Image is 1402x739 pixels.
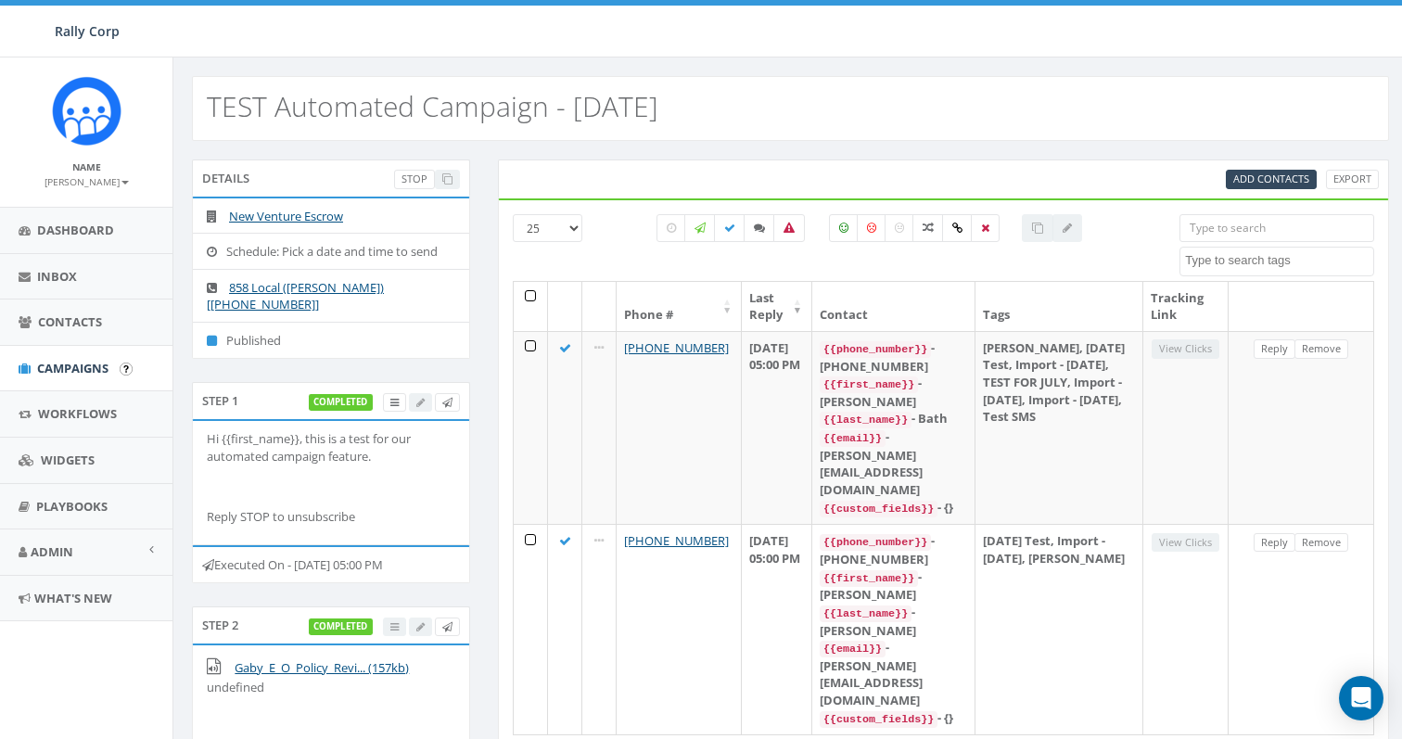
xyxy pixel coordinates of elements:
li: Published [193,322,469,359]
code: {{last_name}} [820,412,911,428]
code: {{first_name}} [820,376,918,393]
div: Step 1 [192,382,470,419]
code: {{email}} [820,641,886,657]
span: Add Contacts [1233,172,1309,185]
a: [PHONE_NUMBER] [624,532,729,549]
span: Send Test Message [442,395,452,409]
label: Link Clicked [942,214,973,242]
div: Step 2 [192,606,470,643]
label: Negative [857,214,886,242]
a: New Venture Escrow [229,208,343,224]
th: Contact [812,282,975,331]
code: {{custom_fields}} [820,711,937,728]
a: [PHONE_NUMBER] [624,339,729,356]
td: [DATE] Test, Import - [DATE], [PERSON_NAME] [975,524,1144,734]
div: - [PHONE_NUMBER] [820,532,967,567]
code: {{last_name}} [820,605,911,622]
label: Removed [971,214,1000,242]
div: Executed On - [DATE] 05:00 PM [192,545,470,584]
div: - [PERSON_NAME][EMAIL_ADDRESS][DOMAIN_NAME] [820,639,967,708]
div: - {} [820,709,967,728]
div: Open Intercom Messenger [1339,676,1383,720]
div: - [PERSON_NAME][EMAIL_ADDRESS][DOMAIN_NAME] [820,428,967,498]
p: Reply STOP to unsubscribe [207,508,455,526]
th: Phone #: activate to sort column ascending [617,282,742,331]
span: Dashboard [37,222,114,238]
td: [PERSON_NAME], [DATE] Test, Import - [DATE], TEST FOR JULY, Import - [DATE], Import - [DATE], Tes... [975,331,1144,524]
a: Gaby_E_O_Policy_Revi... (157kb) [235,659,409,676]
label: completed [309,618,374,635]
span: Send Test Message [442,619,452,633]
span: View Campaign Delivery Statistics [390,395,399,409]
span: What's New [34,590,112,606]
li: Schedule: Pick a date and time to send [193,233,469,270]
span: Widgets [41,452,95,468]
p: Hi {{first_name}}, this is a test for our automated campaign feature. [207,430,455,465]
label: Delivered [714,214,746,242]
div: - [PERSON_NAME] [820,568,967,604]
small: Name [72,160,101,173]
a: Reply [1254,533,1295,553]
a: Stop [394,170,435,189]
p: undefined [207,679,455,696]
a: [PERSON_NAME] [45,172,129,189]
textarea: Search [1185,252,1373,269]
div: - [PERSON_NAME] [820,604,967,639]
a: 858 Local ([PERSON_NAME]) [[PHONE_NUMBER]] [207,279,384,313]
th: Last Reply: activate to sort column ascending [742,282,812,331]
a: Remove [1294,533,1348,553]
span: Contacts [38,313,102,330]
span: Workflows [38,405,117,422]
i: Published [207,335,226,347]
code: {{custom_fields}} [820,501,937,517]
div: - {} [820,499,967,517]
code: {{phone_number}} [820,534,931,551]
label: completed [309,394,374,411]
td: [DATE] 05:00 PM [742,331,812,524]
label: Pending [656,214,686,242]
th: Tracking Link [1143,282,1229,331]
input: Submit [120,363,133,376]
span: Campaigns [37,360,108,376]
div: - [PHONE_NUMBER] [820,339,967,375]
i: Schedule: Pick a date and time to send [207,246,226,258]
span: Inbox [37,268,77,285]
a: Export [1326,170,1379,189]
label: Bounced [773,214,805,242]
label: Mixed [912,214,944,242]
th: Tags [975,282,1144,331]
span: CSV files only [1233,172,1309,185]
small: [PERSON_NAME] [45,175,129,188]
label: Replied [744,214,775,242]
input: Type to search [1179,214,1374,242]
a: Remove [1294,339,1348,359]
span: Playbooks [36,498,108,515]
label: Positive [829,214,859,242]
div: Details [192,159,470,197]
label: Neutral [885,214,914,242]
code: {{email}} [820,430,886,447]
span: Admin [31,543,73,560]
td: [DATE] 05:00 PM [742,524,812,734]
code: {{first_name}} [820,570,918,587]
label: Sending [684,214,716,242]
div: - [PERSON_NAME] [820,375,967,410]
img: Icon_1.png [52,76,121,146]
a: Add Contacts [1226,170,1317,189]
h2: TEST Automated Campaign - [DATE] [207,91,658,121]
a: Reply [1254,339,1295,359]
div: - Bath [820,410,967,428]
span: Rally Corp [55,22,120,40]
code: {{phone_number}} [820,341,931,358]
